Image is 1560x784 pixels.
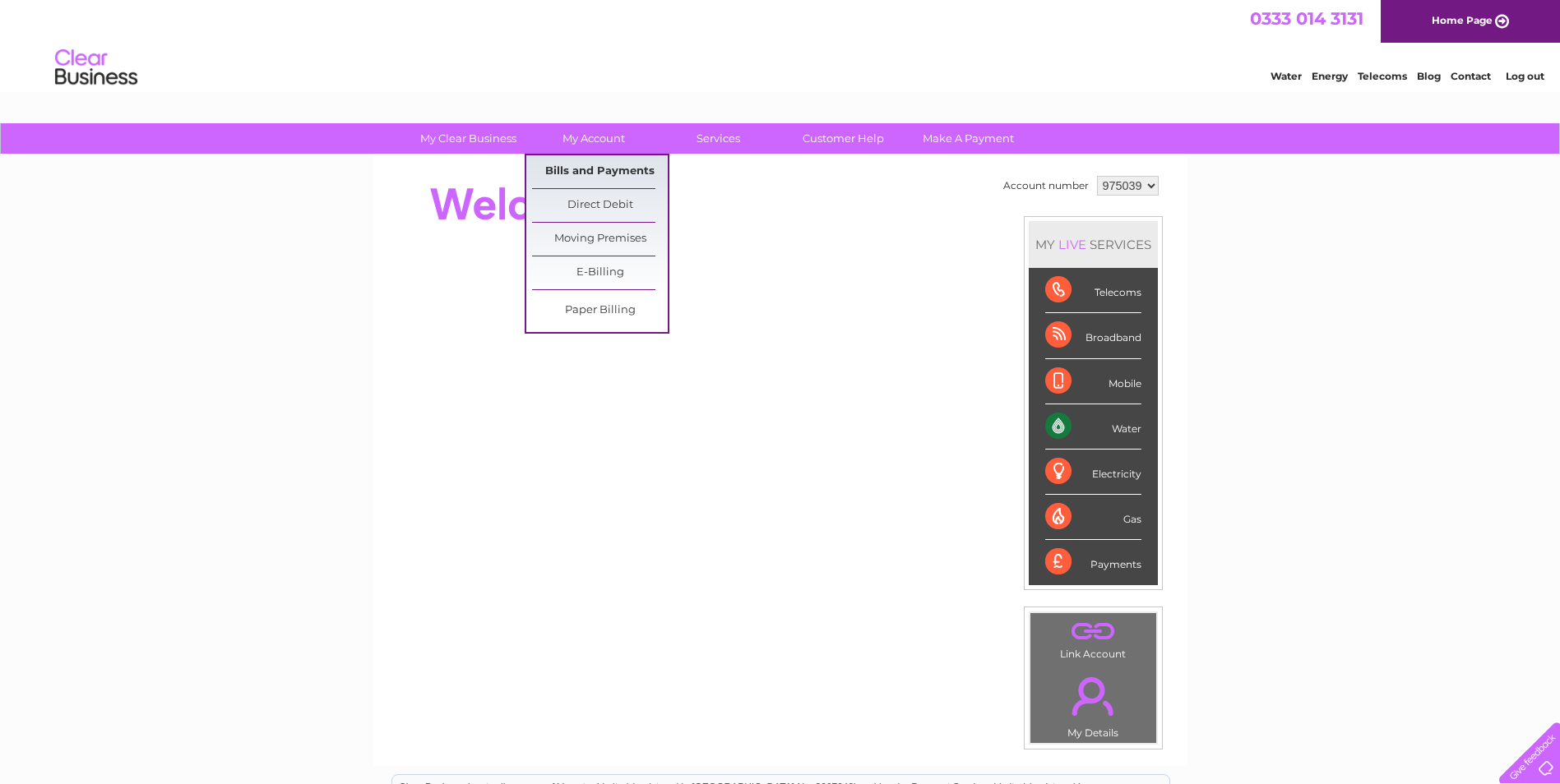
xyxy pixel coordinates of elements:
[1055,237,1090,252] div: LIVE
[1035,667,1152,725] a: .
[1451,70,1491,82] a: Contact
[900,123,1036,154] a: Make A Payment
[1506,70,1544,82] a: Log out
[532,223,668,256] a: Moving Premises
[1045,450,1141,495] div: Electricity
[1271,70,1302,82] a: Water
[1358,70,1407,82] a: Telecoms
[1417,70,1441,82] a: Blog
[1312,70,1348,82] a: Energy
[532,294,668,327] a: Paper Billing
[400,123,536,154] a: My Clear Business
[525,123,661,154] a: My Account
[1045,313,1141,358] div: Broadband
[1030,663,1157,744] td: My Details
[1030,612,1157,664] td: Link Account
[1029,221,1158,268] div: MY SERVICES
[1045,404,1141,450] div: Water
[1045,359,1141,404] div: Mobile
[775,123,911,154] a: Customer Help
[1045,540,1141,584] div: Payments
[1035,617,1152,646] a: .
[392,9,1169,80] div: Clear Business is a trading name of Verastar Limited (registered in [GEOGRAPHIC_DATA] No. 3667643...
[650,123,786,154] a: Services
[1045,268,1141,313] div: Telecoms
[532,155,668,188] a: Bills and Payments
[999,172,1093,200] td: Account number
[532,189,668,222] a: Direct Debit
[1045,495,1141,540] div: Gas
[532,256,668,289] a: E-Billing
[54,43,138,93] img: logo.png
[1250,8,1363,29] a: 0333 014 3131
